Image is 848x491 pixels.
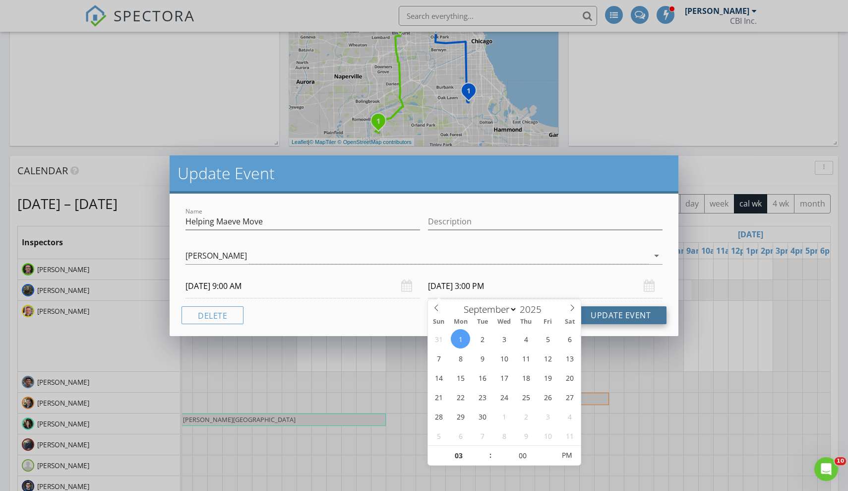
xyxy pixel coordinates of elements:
[493,319,515,325] span: Wed
[494,387,514,407] span: September 24, 2025
[537,319,559,325] span: Fri
[538,387,557,407] span: September 26, 2025
[538,407,557,426] span: October 3, 2025
[451,387,470,407] span: September 22, 2025
[494,426,514,445] span: October 8, 2025
[560,387,579,407] span: September 27, 2025
[185,274,420,298] input: Select date
[515,319,537,325] span: Thu
[473,407,492,426] span: September 30, 2025
[429,407,448,426] span: September 28, 2025
[560,368,579,387] span: September 20, 2025
[538,426,557,445] span: October 10, 2025
[516,407,536,426] span: October 2, 2025
[429,426,448,445] span: October 5, 2025
[473,349,492,368] span: September 9, 2025
[429,387,448,407] span: September 21, 2025
[429,368,448,387] span: September 14, 2025
[538,349,557,368] span: September 12, 2025
[494,329,514,349] span: September 3, 2025
[575,306,666,324] button: Update Event
[473,368,492,387] span: September 16, 2025
[516,329,536,349] span: September 4, 2025
[489,445,492,465] span: :
[473,387,492,407] span: September 23, 2025
[494,407,514,426] span: October 1, 2025
[473,426,492,445] span: October 7, 2025
[516,387,536,407] span: September 25, 2025
[538,329,557,349] span: September 5, 2025
[516,349,536,368] span: September 11, 2025
[559,319,581,325] span: Sat
[538,368,557,387] span: September 19, 2025
[473,329,492,349] span: September 2, 2025
[472,319,493,325] span: Tue
[517,303,550,316] input: Year
[553,445,580,465] span: Click to toggle
[516,368,536,387] span: September 18, 2025
[494,368,514,387] span: September 17, 2025
[560,426,579,445] span: October 11, 2025
[185,251,247,260] div: [PERSON_NAME]
[182,306,243,324] button: Delete
[428,274,663,298] input: Select date
[428,319,450,325] span: Sun
[494,349,514,368] span: September 10, 2025
[451,329,470,349] span: September 1, 2025
[429,349,448,368] span: September 7, 2025
[450,319,472,325] span: Mon
[560,349,579,368] span: September 13, 2025
[451,407,470,426] span: September 29, 2025
[560,329,579,349] span: September 6, 2025
[814,457,838,481] iframe: Intercom live chat
[451,368,470,387] span: September 15, 2025
[560,407,579,426] span: October 4, 2025
[429,329,448,349] span: August 31, 2025
[516,426,536,445] span: October 9, 2025
[451,349,470,368] span: September 8, 2025
[178,163,670,183] h2: Update Event
[451,426,470,445] span: October 6, 2025
[835,457,846,465] span: 10
[651,250,663,262] i: arrow_drop_down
